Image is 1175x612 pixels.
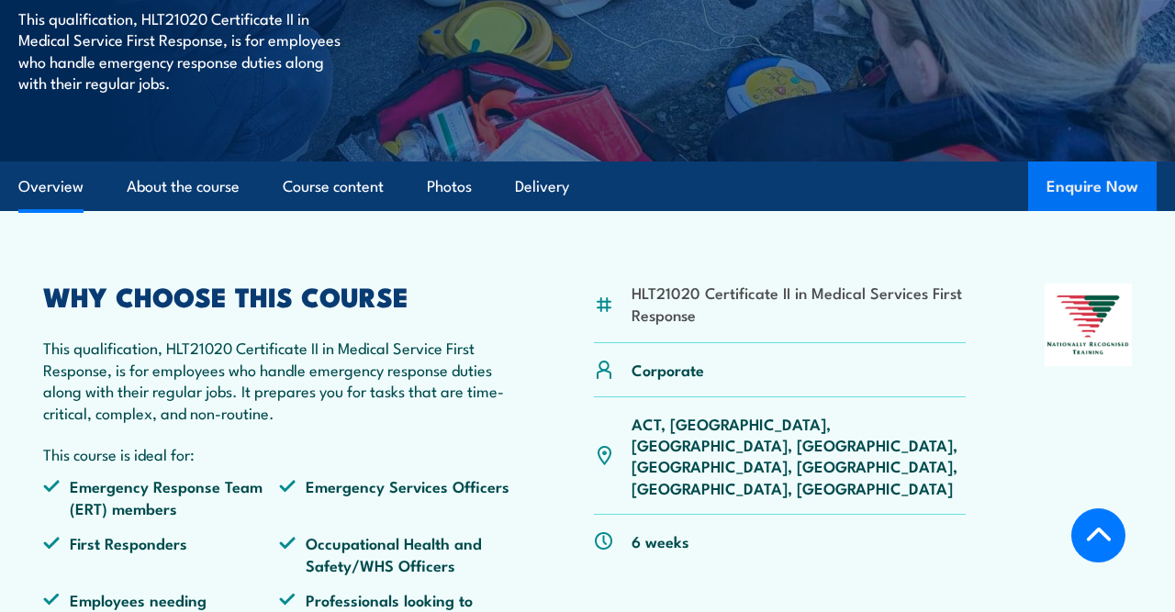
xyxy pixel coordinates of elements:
li: Occupational Health and Safety/WHS Officers [279,532,515,575]
p: This course is ideal for: [43,443,515,464]
a: Overview [18,162,84,211]
h2: WHY CHOOSE THIS COURSE [43,284,515,307]
li: Emergency Response Team (ERT) members [43,475,279,518]
li: First Responders [43,532,279,575]
a: Photos [427,162,472,211]
p: Corporate [632,359,704,380]
li: Emergency Services Officers [279,475,515,518]
a: About the course [127,162,240,211]
img: Nationally Recognised Training logo. [1045,284,1132,366]
a: Delivery [515,162,569,211]
p: This qualification, HLT21020 Certificate II in Medical Service First Response, is for employees w... [18,7,353,94]
p: This qualification, HLT21020 Certificate II in Medical Service First Response, is for employees w... [43,337,515,423]
a: Course content [283,162,384,211]
li: HLT21020 Certificate II in Medical Services First Response [632,282,966,325]
p: ACT, [GEOGRAPHIC_DATA], [GEOGRAPHIC_DATA], [GEOGRAPHIC_DATA], [GEOGRAPHIC_DATA], [GEOGRAPHIC_DATA... [632,413,966,499]
p: 6 weeks [632,530,689,551]
button: Enquire Now [1028,161,1157,211]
